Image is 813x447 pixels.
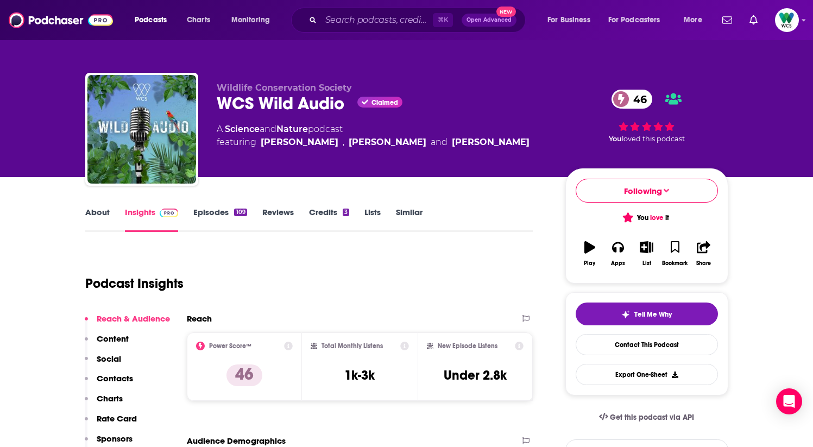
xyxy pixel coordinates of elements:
span: 46 [622,90,652,109]
div: List [642,260,651,267]
a: Charts [180,11,217,29]
span: loved this podcast [622,135,685,143]
p: Sponsors [97,433,133,444]
div: Play [584,260,595,267]
button: Charts [85,393,123,413]
a: Credits3 [309,207,349,232]
a: Get this podcast via API [590,404,703,431]
button: open menu [676,11,716,29]
a: InsightsPodchaser Pro [125,207,179,232]
span: Claimed [371,100,398,105]
p: Charts [97,393,123,404]
button: Show profile menu [775,8,799,32]
span: You [609,135,622,143]
span: New [496,7,516,17]
a: Nat Moss [261,136,338,149]
div: 3 [343,209,349,216]
button: open menu [224,11,284,29]
div: Apps [611,260,625,267]
button: Export One-Sheet [576,364,718,385]
button: open menu [127,11,181,29]
button: Play [576,234,604,273]
a: Show notifications dropdown [745,11,762,29]
a: 46 [612,90,652,109]
p: Social [97,354,121,364]
span: love [650,213,664,222]
span: For Business [547,12,590,28]
span: ⌘ K [433,13,453,27]
a: About [85,207,110,232]
span: Charts [187,12,210,28]
button: tell me why sparkleTell Me Why [576,303,718,325]
span: For Podcasters [608,12,660,28]
button: Rate Card [85,413,137,433]
div: A podcast [217,123,530,149]
button: Share [689,234,717,273]
a: Episodes109 [193,207,247,232]
span: More [684,12,702,28]
span: You it [624,213,669,222]
h3: 1k-3k [344,367,375,383]
span: featuring [217,136,530,149]
h2: Audience Demographics [187,436,286,446]
img: tell me why sparkle [621,310,630,319]
p: Reach & Audience [97,313,170,324]
span: , [343,136,344,149]
button: Contacts [85,373,133,393]
h2: New Episode Listens [438,342,497,350]
img: WCS Wild Audio [87,75,196,184]
a: Reviews [262,207,294,232]
a: Similar [396,207,423,232]
button: Open AdvancedNew [462,14,516,27]
div: Search podcasts, credits, & more... [301,8,536,33]
p: Content [97,333,129,344]
span: Get this podcast via API [610,413,694,422]
button: You love it [576,207,718,228]
a: Show notifications dropdown [718,11,736,29]
h1: Podcast Insights [85,275,184,292]
button: Bookmark [661,234,689,273]
div: Open Intercom Messenger [776,388,802,414]
span: and [260,124,276,134]
h2: Total Monthly Listens [322,342,383,350]
button: Apps [604,234,632,273]
span: Podcasts [135,12,167,28]
a: Contact This Podcast [576,334,718,355]
p: Rate Card [97,413,137,424]
button: Reach & Audience [85,313,170,333]
img: Podchaser - Follow, Share and Rate Podcasts [9,10,113,30]
button: Content [85,333,129,354]
img: User Profile [775,8,799,32]
button: List [632,234,660,273]
div: Bookmark [662,260,688,267]
img: Podchaser Pro [160,209,179,217]
span: Logged in as WCS_Newsroom [775,8,799,32]
div: 46Youloved this podcast [565,83,728,150]
button: Social [85,354,121,374]
button: open menu [540,11,604,29]
span: and [431,136,448,149]
a: Lists [364,207,381,232]
input: Search podcasts, credits, & more... [321,11,433,29]
span: Monitoring [231,12,270,28]
a: Science [225,124,260,134]
a: Dan Rosen [452,136,530,149]
p: 46 [226,364,262,386]
h3: Under 2.8k [444,367,507,383]
span: Wildlife Conservation Society [217,83,352,93]
div: Share [696,260,711,267]
span: Open Advanced [467,17,512,23]
span: Following [624,186,662,196]
button: open menu [601,11,676,29]
h2: Power Score™ [209,342,251,350]
div: 109 [234,209,247,216]
button: Following [576,179,718,203]
a: [PERSON_NAME] [349,136,426,149]
h2: Reach [187,313,212,324]
p: Contacts [97,373,133,383]
span: Tell Me Why [634,310,672,319]
a: Nature [276,124,308,134]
